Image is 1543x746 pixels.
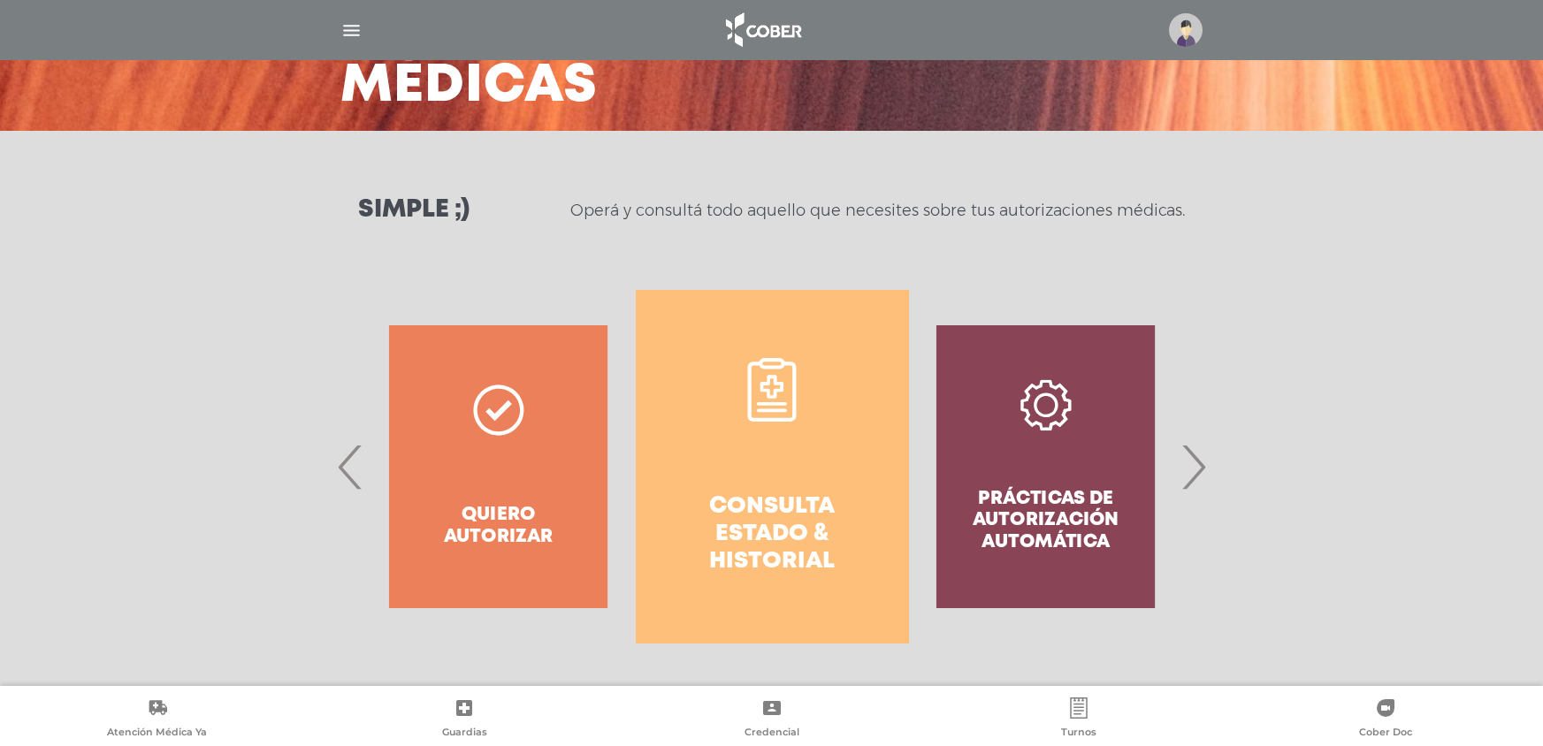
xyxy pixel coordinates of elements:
h3: Simple ;) [358,198,470,223]
h3: Autorizaciones médicas [340,18,837,110]
img: logo_cober_home-white.png [716,9,809,51]
span: Next [1176,419,1211,514]
a: Credencial [618,697,925,742]
span: Guardias [442,726,487,742]
img: Cober_menu-lines-white.svg [340,19,363,42]
span: Turnos [1061,726,1096,742]
span: Credencial [745,726,799,742]
a: Cober Doc [1233,697,1539,742]
p: Operá y consultá todo aquello que necesites sobre tus autorizaciones médicas. [570,200,1185,221]
a: Turnos [925,697,1232,742]
a: Consulta estado & historial [636,290,909,643]
span: Atención Médica Ya [107,726,207,742]
img: profile-placeholder.svg [1169,13,1203,47]
h4: Consulta estado & historial [668,493,877,576]
a: Guardias [310,697,617,742]
a: Atención Médica Ya [4,697,310,742]
span: Previous [333,419,368,514]
span: Cober Doc [1359,726,1412,742]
